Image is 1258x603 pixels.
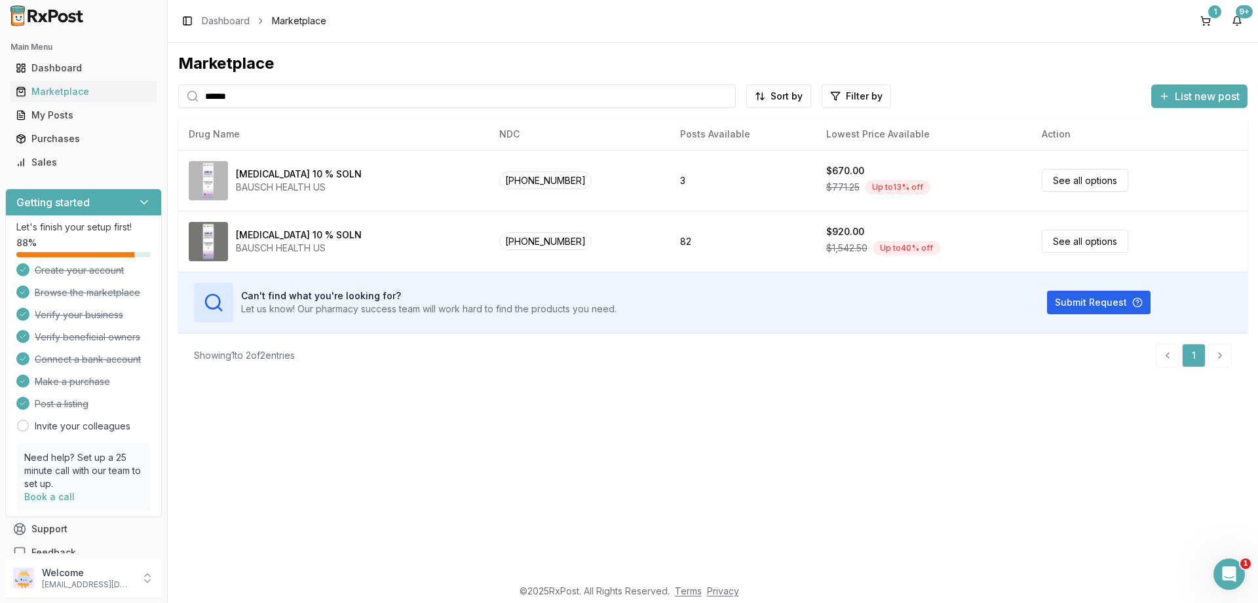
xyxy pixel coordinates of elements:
[873,241,940,255] div: Up to 40 % off
[499,232,592,250] span: [PHONE_NUMBER]
[24,491,75,502] a: Book a call
[816,119,1032,150] th: Lowest Price Available
[707,585,739,596] a: Privacy
[1208,5,1221,18] div: 1
[1213,558,1245,590] iframe: Intercom live chat
[178,53,1248,74] div: Marketplace
[1175,88,1240,104] span: List new post
[31,546,76,559] span: Feedback
[16,62,151,75] div: Dashboard
[236,242,362,255] div: BAUSCH HEALTH US
[1042,169,1128,192] a: See all options
[16,236,37,249] span: 88 %
[10,80,157,103] a: Marketplace
[16,221,151,234] p: Let's finish your setup first!
[13,568,34,589] img: User avatar
[746,84,811,108] button: Sort by
[865,180,930,194] div: Up to 13 % off
[16,156,151,169] div: Sales
[42,566,133,579] p: Welcome
[5,105,162,126] button: My Posts
[35,353,141,366] span: Connect a bank account
[42,579,133,590] p: [EMAIL_ADDRESS][DOMAIN_NAME]
[1042,230,1128,253] a: See all options
[1236,5,1253,18] div: 9+
[241,289,617,302] h3: Can't find what you're looking for?
[826,181,860,194] span: $771.25
[675,585,702,596] a: Terms
[771,90,803,103] span: Sort by
[1151,91,1248,104] a: List new post
[35,420,130,433] a: Invite your colleagues
[489,119,670,150] th: NDC
[16,85,151,98] div: Marketplace
[670,150,815,211] td: 3
[35,264,124,277] span: Create your account
[236,228,362,242] div: [MEDICAL_DATA] 10 % SOLN
[10,56,157,80] a: Dashboard
[16,132,151,145] div: Purchases
[35,375,110,388] span: Make a purchase
[499,172,592,189] span: [PHONE_NUMBER]
[236,168,362,181] div: [MEDICAL_DATA] 10 % SOLN
[10,151,157,174] a: Sales
[1151,84,1248,108] button: List new post
[10,42,157,52] h2: Main Menu
[236,181,362,194] div: BAUSCH HEALTH US
[202,14,326,27] nav: breadcrumb
[1031,119,1248,150] th: Action
[670,211,815,272] td: 82
[16,194,90,210] h3: Getting started
[1240,558,1251,569] span: 1
[822,84,891,108] button: Filter by
[241,302,617,316] p: Let us know! Our pharmacy success team will work hard to find the products you need.
[5,58,162,79] button: Dashboard
[5,152,162,173] button: Sales
[1182,344,1206,367] a: 1
[826,164,864,177] div: $670.00
[189,222,228,261] img: Jublia 10 % SOLN
[24,451,143,490] p: Need help? Set up a 25 minute call with our team to set up.
[10,127,157,151] a: Purchases
[1195,10,1216,31] button: 1
[5,81,162,102] button: Marketplace
[178,119,489,150] th: Drug Name
[35,331,140,344] span: Verify beneficial owners
[670,119,815,150] th: Posts Available
[1156,344,1232,367] nav: pagination
[194,349,295,362] div: Showing 1 to 2 of 2 entries
[10,103,157,127] a: My Posts
[35,308,123,321] span: Verify your business
[1227,10,1248,31] button: 9+
[272,14,326,27] span: Marketplace
[202,14,250,27] a: Dashboard
[826,242,867,255] span: $1,542.50
[5,128,162,149] button: Purchases
[5,517,162,541] button: Support
[846,90,883,103] span: Filter by
[35,397,88,411] span: Post a listing
[16,109,151,122] div: My Posts
[5,541,162,564] button: Feedback
[5,5,89,26] img: RxPost Logo
[1047,291,1151,314] button: Submit Request
[189,161,228,200] img: Jublia 10 % SOLN
[826,225,864,238] div: $920.00
[35,286,140,299] span: Browse the marketplace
